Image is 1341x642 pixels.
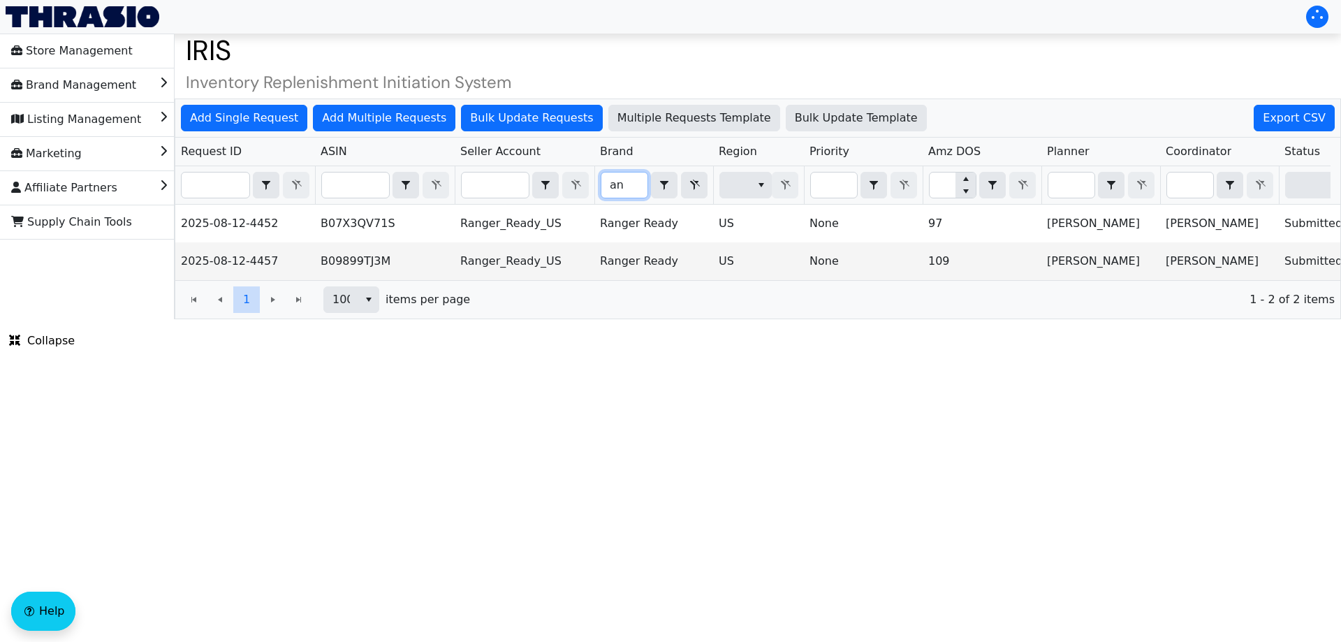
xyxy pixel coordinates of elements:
input: Filter [811,173,857,198]
td: [PERSON_NAME] [1160,242,1279,280]
th: Filter [455,166,594,205]
button: Multiple Requests Template [608,105,780,131]
span: Filter [719,172,772,198]
input: Filter [1167,173,1213,198]
button: Add Multiple Requests [313,105,455,131]
th: Filter [1160,166,1279,205]
span: Choose Operator [532,172,559,198]
td: None [804,242,923,280]
button: Bulk Update Requests [461,105,602,131]
span: Marketing [11,143,82,165]
button: select [358,287,379,312]
button: select [652,173,677,198]
button: select [393,173,418,198]
input: Filter [322,173,389,198]
button: select [533,173,558,198]
input: Filter [182,173,249,198]
span: Choose Operator [1098,172,1124,198]
span: Supply Chain Tools [11,211,132,233]
span: Help [39,603,64,620]
h1: IRIS [175,34,1341,67]
span: ASIN [321,143,347,160]
span: 1 - 2 of 2 items [481,291,1335,308]
img: Thrasio Logo [6,6,159,27]
span: Choose Operator [1217,172,1243,198]
span: Coordinator [1166,143,1231,160]
span: Request ID [181,143,242,160]
button: select [1217,173,1243,198]
span: Choose Operator [979,172,1006,198]
h4: Inventory Replenishment Initiation System [175,73,1341,93]
td: [PERSON_NAME] [1041,205,1160,242]
td: 109 [923,242,1041,280]
th: Filter [175,166,315,205]
button: Page 1 [233,286,260,313]
th: Filter [315,166,455,205]
td: B07X3QV71S [315,205,455,242]
span: Planner [1047,143,1090,160]
td: US [713,242,804,280]
span: Affiliate Partners [11,177,117,199]
td: 2025-08-12-4452 [175,205,315,242]
button: select [254,173,279,198]
td: Ranger Ready [594,205,713,242]
span: Choose Operator [651,172,677,198]
td: Ranger_Ready_US [455,205,594,242]
button: select [751,173,771,198]
span: Add Single Request [190,110,298,126]
td: 97 [923,205,1041,242]
span: Listing Management [11,108,141,131]
td: B09899TJ3M [315,242,455,280]
button: select [980,173,1005,198]
button: Add Single Request [181,105,307,131]
span: Choose Operator [393,172,419,198]
input: Filter [601,173,647,198]
button: Decrease value [955,185,976,198]
input: Filter [1048,173,1094,198]
button: Bulk Update Template [786,105,927,131]
td: None [804,205,923,242]
span: items per page [386,291,470,308]
span: Store Management [11,40,133,62]
button: select [1099,173,1124,198]
th: Filter [713,166,804,205]
span: Bulk Update Template [795,110,918,126]
span: Region [719,143,757,160]
span: Brand Management [11,74,136,96]
td: [PERSON_NAME] [1041,242,1160,280]
th: Filter [594,166,713,205]
span: Status [1284,143,1320,160]
th: Filter [1041,166,1160,205]
button: select [861,173,886,198]
th: Filter [923,166,1041,205]
td: Ranger Ready [594,242,713,280]
div: Page 1 of 1 [175,280,1340,319]
span: Choose Operator [860,172,887,198]
span: Add Multiple Requests [322,110,446,126]
button: Help floatingactionbutton [11,592,75,631]
span: Export CSV [1263,110,1326,126]
th: Filter [804,166,923,205]
span: 100 [332,291,350,308]
span: Choose Operator [253,172,279,198]
span: Collapse [9,333,75,349]
td: 2025-08-12-4457 [175,242,315,280]
button: Export CSV [1254,105,1335,131]
span: Bulk Update Requests [470,110,593,126]
input: Filter [462,173,529,198]
button: Clear [681,172,708,198]
span: Priority [809,143,849,160]
span: Amz DOS [928,143,981,160]
span: Seller Account [460,143,541,160]
input: Filter [930,173,955,198]
span: Multiple Requests Template [617,110,771,126]
td: [PERSON_NAME] [1160,205,1279,242]
td: US [713,205,804,242]
span: Page size [323,286,379,313]
td: Ranger_Ready_US [455,242,594,280]
span: 1 [243,291,250,308]
span: Brand [600,143,633,160]
button: Increase value [955,173,976,185]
